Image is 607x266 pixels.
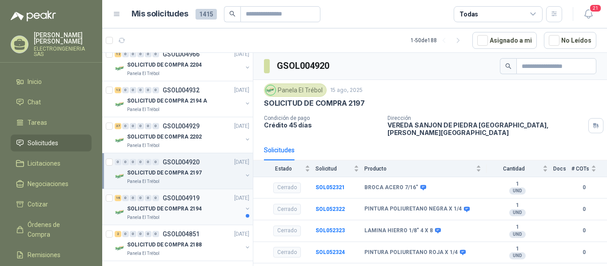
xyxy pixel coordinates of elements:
[509,209,526,216] div: UND
[115,171,125,182] img: Company Logo
[459,9,478,19] div: Todas
[266,85,276,95] img: Company Logo
[28,220,83,239] span: Órdenes de Compra
[509,231,526,238] div: UND
[132,8,188,20] h1: Mis solicitudes
[11,175,92,192] a: Negociaciones
[487,202,548,209] b: 1
[145,51,152,57] div: 0
[130,123,136,129] div: 0
[234,194,249,202] p: [DATE]
[127,142,160,149] p: Panela El Trébol
[152,159,159,165] div: 0
[115,195,121,201] div: 16
[127,133,202,141] p: SOLICITUD DE COMPRA 2202
[487,224,548,231] b: 1
[115,51,121,57] div: 12
[234,158,249,167] p: [DATE]
[115,85,251,113] a: 13 0 0 0 0 0 GSOL004932[DATE] Company LogoSOLICITUD DE COMPRA 2194 APanela El Trébol
[163,51,200,57] p: GSOL004966
[115,229,251,257] a: 2 0 0 0 0 0 GSOL004851[DATE] Company LogoSOLICITUD DE COMPRA 2188Panela El Trébol
[127,169,202,177] p: SOLICITUD DE COMPRA 2197
[544,32,596,49] button: No Leídos
[137,231,144,237] div: 0
[127,106,160,113] p: Panela El Trébol
[115,49,251,77] a: 12 0 0 0 0 0 GSOL004966[DATE] Company LogoSOLICITUD DE COMPRA 2204Panela El Trébol
[127,205,202,213] p: SOLICITUD DE COMPRA 2194
[229,11,236,17] span: search
[115,207,125,218] img: Company Logo
[28,77,42,87] span: Inicio
[115,63,125,74] img: Company Logo
[122,231,129,237] div: 0
[196,9,217,20] span: 1415
[145,231,152,237] div: 0
[315,160,364,177] th: Solicitud
[28,250,60,260] span: Remisiones
[137,87,144,93] div: 0
[277,59,331,73] h3: GSOL004920
[127,97,207,105] p: SOLICITUD DE COMPRA 2194 A
[364,166,474,172] span: Producto
[152,195,159,201] div: 0
[487,246,548,253] b: 1
[273,204,301,214] div: Cerrado
[115,243,125,254] img: Company Logo
[163,87,200,93] p: GSOL004932
[11,94,92,111] a: Chat
[115,123,121,129] div: 37
[115,193,251,221] a: 16 0 0 0 0 0 GSOL004919[DATE] Company LogoSOLICITUD DE COMPRA 2194Panela El Trébol
[115,99,125,110] img: Company Logo
[130,87,136,93] div: 0
[11,155,92,172] a: Licitaciones
[364,227,433,234] b: LAMINA HIERRO 1/8" 4 X 8
[137,123,144,129] div: 0
[11,11,56,21] img: Logo peakr
[264,121,380,129] p: Crédito 45 días
[571,226,596,235] b: 0
[163,195,200,201] p: GSOL004919
[264,115,380,121] p: Condición de pago
[364,160,487,177] th: Producto
[152,87,159,93] div: 0
[28,199,48,209] span: Cotizar
[122,51,129,57] div: 0
[387,115,585,121] p: Dirección
[315,249,345,255] a: SOL052324
[28,118,47,127] span: Tareas
[264,83,327,97] div: Panela El Trébol
[273,247,301,258] div: Cerrado
[163,123,200,129] p: GSOL004929
[115,157,251,185] a: 0 0 0 0 0 0 GSOL004920[DATE] Company LogoSOLICITUD DE COMPRA 2197Panela El Trébol
[315,166,352,172] span: Solicitud
[115,159,121,165] div: 0
[152,123,159,129] div: 0
[127,250,160,257] p: Panela El Trébol
[11,73,92,90] a: Inicio
[152,51,159,57] div: 0
[122,195,129,201] div: 0
[11,246,92,263] a: Remisiones
[127,61,202,69] p: SOLICITUD DE COMPRA 2204
[487,181,548,188] b: 1
[163,159,200,165] p: GSOL004920
[122,159,129,165] div: 0
[571,205,596,214] b: 0
[28,138,58,148] span: Solicitudes
[137,195,144,201] div: 0
[264,99,365,108] p: SOLICITUD DE COMPRA 2197
[571,183,596,192] b: 0
[127,178,160,185] p: Panela El Trébol
[127,70,160,77] p: Panela El Trébol
[130,159,136,165] div: 0
[145,87,152,93] div: 0
[315,227,345,234] b: SOL052323
[315,184,345,191] a: SOL052321
[264,166,303,172] span: Estado
[122,87,129,93] div: 0
[364,206,462,213] b: PINTURA POLIURETANO NEGRA X 1/4
[127,241,202,249] p: SOLICITUD DE COMPRA 2188
[163,231,200,237] p: GSOL004851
